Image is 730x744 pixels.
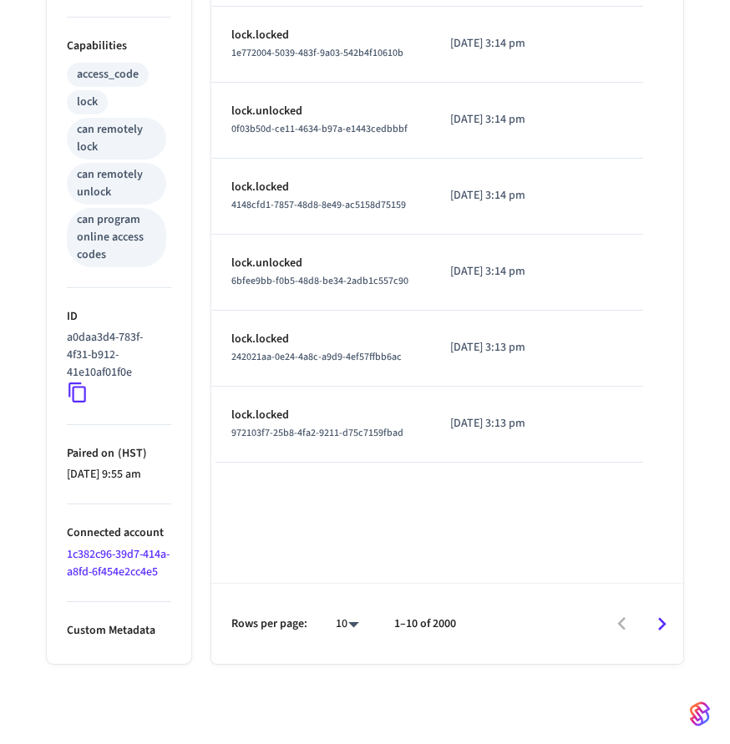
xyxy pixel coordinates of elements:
img: SeamLogoGradient.69752ec5.svg [690,701,710,727]
div: can remotely unlock [77,166,156,201]
span: 6bfee9bb-f0b5-48d8-be34-2adb1c557c90 [231,274,408,288]
p: lock.unlocked [231,255,411,272]
div: access_code [77,66,139,84]
span: 242021aa-0e24-4a8c-a9d9-4ef57ffbb6ac [231,350,402,364]
div: can remotely lock [77,121,156,156]
p: ID [67,308,171,326]
button: Go to next page [642,605,682,644]
a: 1c382c96-39d7-414a-a8fd-6f454e2cc4e5 [67,546,170,580]
p: lock.locked [231,27,411,44]
p: [DATE] 3:14 pm [450,35,525,53]
p: Capabilities [67,38,171,55]
p: [DATE] 3:14 pm [450,263,525,281]
p: [DATE] 3:14 pm [450,187,525,205]
p: Rows per page: [231,615,307,633]
span: 1e772004-5039-483f-9a03-542b4f10610b [231,46,403,60]
p: [DATE] 3:13 pm [450,415,525,433]
p: a0daa3d4-783f-4f31-b912-41e10af01f0e [67,329,165,382]
p: lock.unlocked [231,103,411,120]
p: [DATE] 9:55 am [67,466,171,483]
p: lock.locked [231,331,411,348]
span: 4148cfd1-7857-48d8-8e49-ac5158d75159 [231,198,406,212]
p: [DATE] 3:13 pm [450,339,525,357]
div: can program online access codes [77,211,156,264]
span: ( HST ) [114,445,147,462]
span: 0f03b50d-ce11-4634-b97a-e1443cedbbbf [231,122,408,136]
p: Paired on [67,445,171,463]
p: [DATE] 3:14 pm [450,111,525,129]
p: Custom Metadata [67,622,171,640]
div: lock [77,94,98,111]
p: lock.locked [231,407,411,424]
p: 1–10 of 2000 [394,615,456,633]
div: 10 [327,612,368,636]
span: 972103f7-25b8-4fa2-9211-d75c7159fbad [231,426,403,440]
p: Connected account [67,524,171,542]
p: lock.locked [231,179,411,196]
